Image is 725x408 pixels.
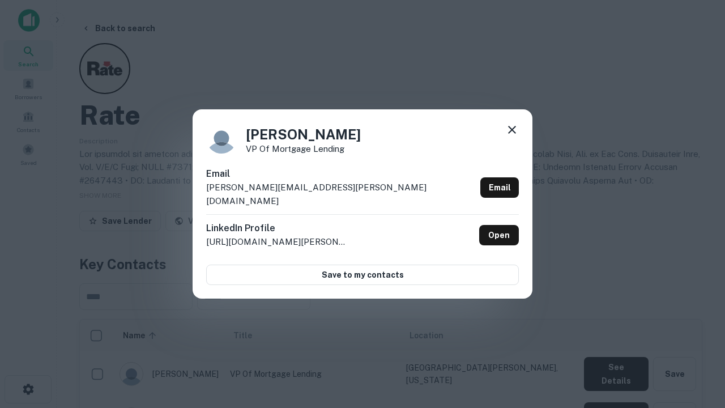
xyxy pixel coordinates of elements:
a: Email [480,177,519,198]
p: [URL][DOMAIN_NAME][PERSON_NAME] [206,235,348,249]
p: [PERSON_NAME][EMAIL_ADDRESS][PERSON_NAME][DOMAIN_NAME] [206,181,476,207]
h4: [PERSON_NAME] [246,124,361,144]
img: 9c8pery4andzj6ohjkjp54ma2 [206,123,237,154]
button: Save to my contacts [206,265,519,285]
p: VP of Mortgage Lending [246,144,361,153]
h6: LinkedIn Profile [206,222,348,235]
iframe: Chat Widget [668,317,725,372]
h6: Email [206,167,476,181]
a: Open [479,225,519,245]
